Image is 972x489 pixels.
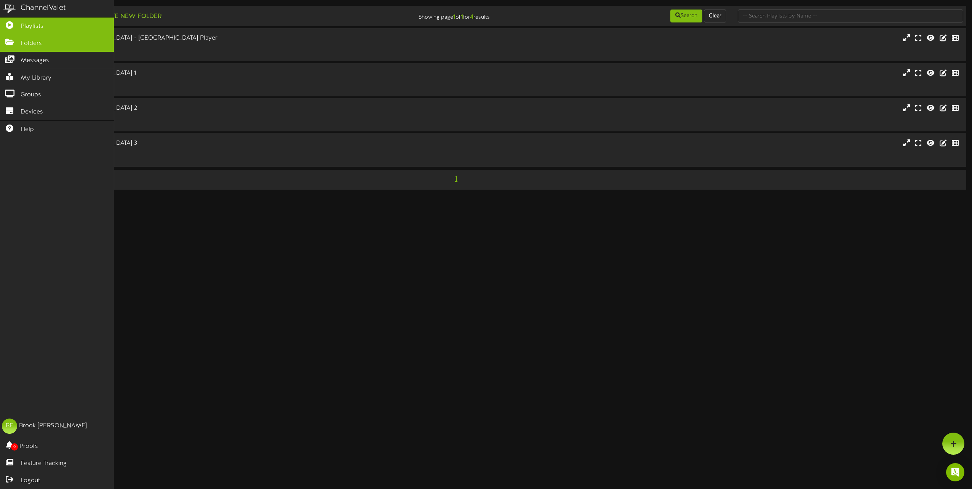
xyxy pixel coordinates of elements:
button: Search [670,10,702,22]
div: Landscape ( 16:9 ) [30,43,411,49]
span: Help [21,125,34,134]
span: Devices [21,108,43,117]
span: 1 [453,175,459,183]
strong: 4 [470,14,473,21]
span: Logout [21,476,40,485]
div: Showing page of for results [338,9,496,22]
div: # 11590 [30,49,411,56]
strong: 1 [453,14,456,21]
span: Groups [21,91,41,99]
button: Clear [704,10,726,22]
div: Landscape ( 16:9 ) [30,148,411,154]
div: Open Intercom Messenger [946,463,964,481]
div: BE [2,419,17,434]
div: [US_STATE][GEOGRAPHIC_DATA] - [GEOGRAPHIC_DATA] Player [30,34,411,43]
span: Proofs [19,442,38,451]
div: # 9069 [30,119,411,126]
span: Messages [21,56,49,65]
div: [US_STATE][GEOGRAPHIC_DATA] 3 [30,139,411,148]
button: Create New Folder [88,12,164,21]
span: Feature Tracking [21,459,67,468]
div: Brook [PERSON_NAME] [19,422,87,430]
span: 0 [11,443,18,451]
div: Landscape ( 16:9 ) [30,78,411,84]
div: ChannelValet [21,3,66,14]
div: # 9068 [30,84,411,91]
div: # 9070 [30,154,411,161]
strong: 1 [461,14,463,21]
div: [US_STATE][GEOGRAPHIC_DATA] 2 [30,104,411,113]
div: [US_STATE][GEOGRAPHIC_DATA] 1 [30,69,411,78]
input: -- Search Playlists by Name -- [738,10,963,22]
span: Playlists [21,22,43,31]
div: Landscape ( 16:9 ) [30,113,411,119]
span: Folders [21,39,42,48]
span: My Library [21,74,51,83]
